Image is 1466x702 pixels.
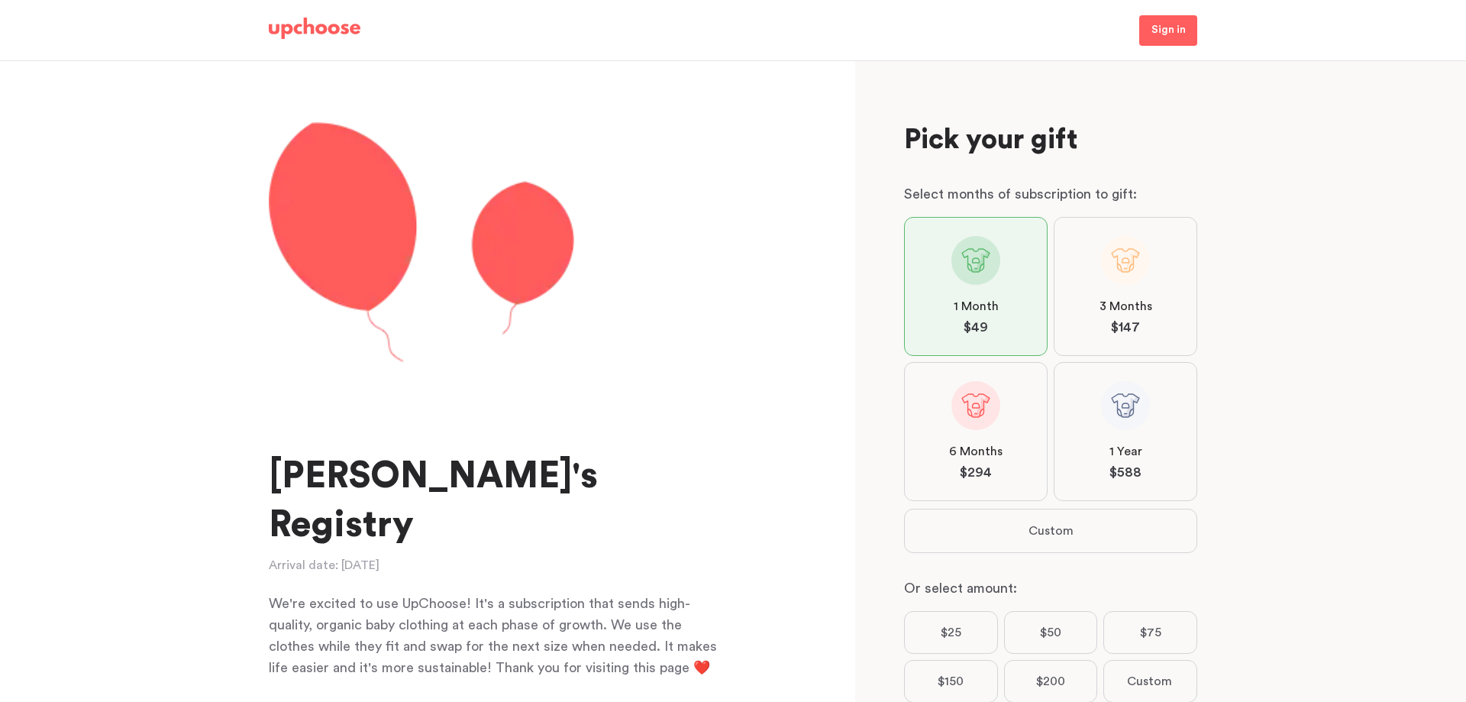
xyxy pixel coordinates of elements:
[1004,611,1098,654] label: $50
[904,577,1197,599] p: Or select amount:
[269,452,721,550] h1: [PERSON_NAME]'s Registry
[269,593,721,678] div: We're excited to use UpChoose! It's a subscription that sends high-quality, organic baby clothing...
[341,556,379,574] time: [DATE]
[1151,21,1186,40] p: Sign in
[904,183,1197,205] p: Select months of subscription to gift:
[269,18,360,39] img: UpChoose
[904,122,1197,159] p: Pick your gift
[949,442,1003,461] span: 6 Months
[905,510,1196,552] button: Custom
[1099,297,1152,315] span: 3 Months
[1127,672,1172,691] span: Custom
[269,122,574,362] img: Luyen registry
[904,611,998,654] label: $25
[269,18,360,46] a: UpChoose
[954,297,999,315] span: 1 Month
[1109,464,1141,482] span: $ 588
[269,556,338,574] p: Arrival date:
[1109,442,1142,461] span: 1 Year
[964,319,988,337] span: $ 49
[1111,319,1140,337] span: $ 147
[960,464,992,482] span: $ 294
[1103,611,1197,654] label: $75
